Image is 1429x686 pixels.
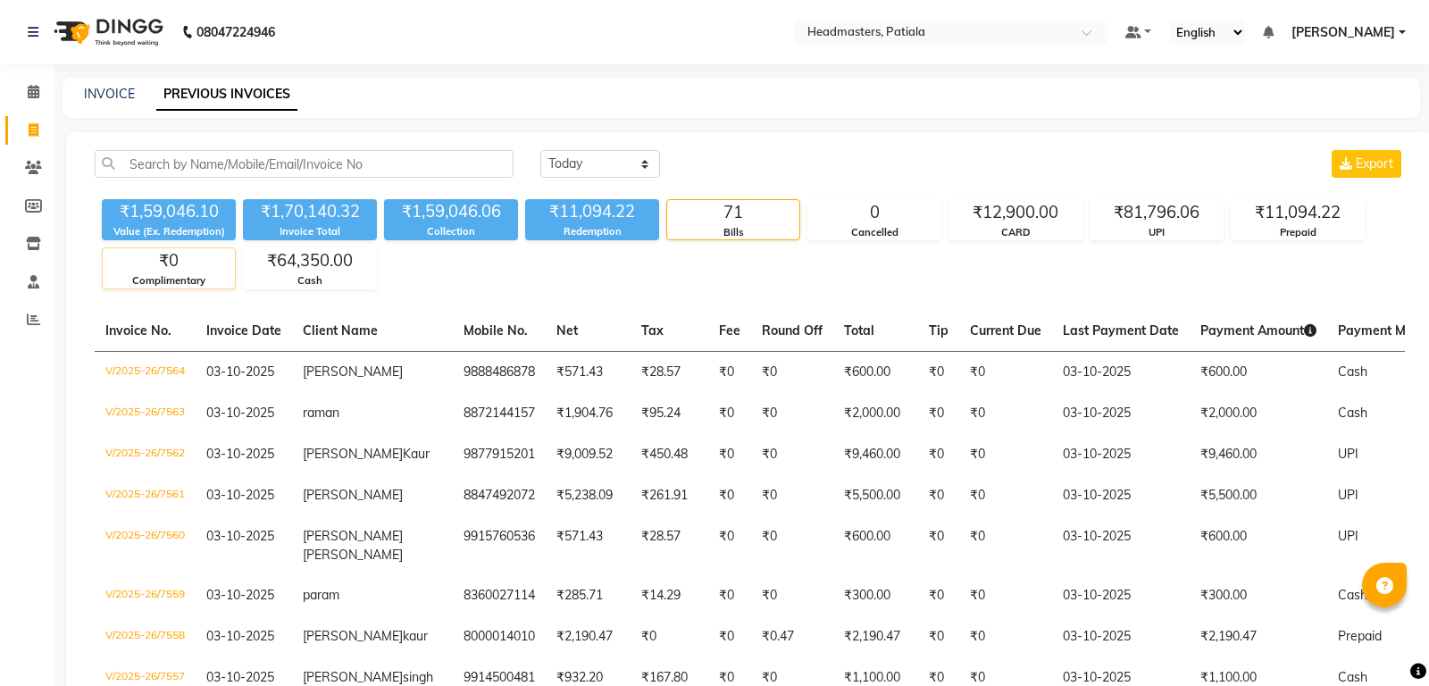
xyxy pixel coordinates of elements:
div: ₹11,094.22 [1232,200,1364,225]
div: Value (Ex. Redemption) [102,224,236,239]
td: 03-10-2025 [1052,516,1190,575]
div: ₹1,59,046.10 [102,199,236,224]
td: ₹0 [959,616,1052,657]
td: V/2025-26/7563 [95,393,196,434]
span: Kaur [403,446,430,462]
div: Prepaid [1232,225,1364,240]
span: [PERSON_NAME] [303,528,403,544]
td: ₹0 [918,516,959,575]
td: 9877915201 [453,434,546,475]
span: Cash [1338,669,1367,685]
span: [PERSON_NAME] [303,446,403,462]
td: ₹600.00 [1190,351,1327,393]
td: ₹5,500.00 [833,475,918,516]
td: ₹0 [918,351,959,393]
td: ₹0 [959,393,1052,434]
span: kaur [403,628,428,644]
a: INVOICE [84,86,135,102]
span: [PERSON_NAME] [303,487,403,503]
td: 03-10-2025 [1052,575,1190,616]
button: Export [1332,150,1401,178]
td: ₹14.29 [631,575,708,616]
td: ₹28.57 [631,516,708,575]
span: Total [844,322,874,339]
img: logo [46,7,168,57]
div: Complimentary [103,273,235,289]
td: ₹9,460.00 [833,434,918,475]
div: 71 [667,200,799,225]
input: Search by Name/Mobile/Email/Invoice No [95,150,514,178]
span: 03-10-2025 [206,364,274,380]
td: ₹2,190.47 [1190,616,1327,657]
div: ₹1,70,140.32 [243,199,377,224]
td: V/2025-26/7564 [95,351,196,393]
span: Round Off [762,322,823,339]
span: 03-10-2025 [206,487,274,503]
span: [PERSON_NAME] [1291,23,1395,42]
span: Mobile No. [464,322,528,339]
span: raman [303,405,339,421]
span: Cash [1338,587,1367,603]
span: 03-10-2025 [206,628,274,644]
span: 03-10-2025 [206,405,274,421]
td: ₹600.00 [833,351,918,393]
td: ₹0 [918,475,959,516]
td: V/2025-26/7560 [95,516,196,575]
td: ₹600.00 [833,516,918,575]
a: PREVIOUS INVOICES [156,79,297,111]
td: ₹0 [918,393,959,434]
td: V/2025-26/7562 [95,434,196,475]
td: 9915760536 [453,516,546,575]
span: 03-10-2025 [206,446,274,462]
td: ₹0 [959,434,1052,475]
td: ₹0 [918,616,959,657]
span: [PERSON_NAME] [303,628,403,644]
td: V/2025-26/7559 [95,575,196,616]
td: 8000014010 [453,616,546,657]
td: ₹0 [708,516,751,575]
b: 08047224946 [196,7,275,57]
td: ₹0 [751,575,833,616]
span: Current Due [970,322,1041,339]
span: Invoice Date [206,322,281,339]
td: 03-10-2025 [1052,351,1190,393]
td: 03-10-2025 [1052,434,1190,475]
td: ₹285.71 [546,575,631,616]
span: Cash [1338,405,1367,421]
div: Cancelled [808,225,940,240]
span: 03-10-2025 [206,669,274,685]
span: Payment Amount [1200,322,1316,339]
span: param [303,587,339,603]
td: ₹600.00 [1190,516,1327,575]
td: ₹2,000.00 [833,393,918,434]
td: ₹0 [708,616,751,657]
span: Tip [929,322,948,339]
td: ₹0 [918,434,959,475]
td: 8872144157 [453,393,546,434]
td: ₹0 [959,575,1052,616]
td: ₹300.00 [1190,575,1327,616]
span: Fee [719,322,740,339]
td: ₹2,190.47 [546,616,631,657]
td: ₹0.47 [751,616,833,657]
div: ₹81,796.06 [1091,200,1223,225]
td: ₹0 [631,616,708,657]
div: 0 [808,200,940,225]
td: ₹9,460.00 [1190,434,1327,475]
td: ₹571.43 [546,351,631,393]
span: Prepaid [1338,628,1382,644]
div: ₹64,350.00 [244,248,376,273]
span: Client Name [303,322,378,339]
td: ₹95.24 [631,393,708,434]
div: Bills [667,225,799,240]
td: ₹571.43 [546,516,631,575]
span: Cash [1338,364,1367,380]
td: ₹5,238.09 [546,475,631,516]
span: [PERSON_NAME] [303,364,403,380]
td: ₹0 [751,475,833,516]
td: V/2025-26/7558 [95,616,196,657]
div: UPI [1091,225,1223,240]
td: ₹0 [751,351,833,393]
td: ₹261.91 [631,475,708,516]
span: [PERSON_NAME] [303,669,403,685]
